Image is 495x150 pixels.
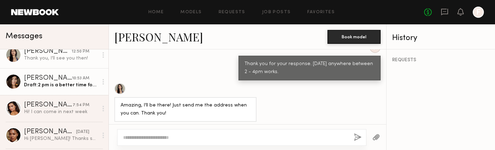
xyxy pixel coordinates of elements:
[121,102,250,118] div: Amazing, I’ll be there! Just send me the address when you can. Thank you!
[392,34,489,42] div: History
[6,32,42,40] span: Messages
[24,109,98,115] div: Hi! I can come in next week
[72,75,89,82] div: 10:53 AM
[24,128,76,135] div: [PERSON_NAME]
[72,48,89,55] div: 12:50 PM
[73,102,89,109] div: 7:54 PM
[327,30,381,44] button: Book model
[24,48,72,55] div: [PERSON_NAME]
[24,55,98,62] div: Thank you, I’ll see you then!
[473,7,484,18] a: F
[245,60,374,76] div: Thank you for your response. [DATE] anywhere between 2 - 4pm works.
[76,129,89,135] div: [DATE]
[392,58,489,63] div: REQUESTS
[24,75,72,82] div: [PERSON_NAME]
[180,10,202,15] a: Models
[24,135,98,142] div: Hi [PERSON_NAME]! Thanks so much for reaching out, unfortunately i’ll be out of town 10/26-11/1
[262,10,291,15] a: Job Posts
[307,10,335,15] a: Favorites
[24,102,73,109] div: [PERSON_NAME]
[219,10,245,15] a: Requests
[114,29,203,44] a: [PERSON_NAME]
[24,82,98,88] div: Draft: 2 pm is a better time for us
[148,10,164,15] a: Home
[327,33,381,39] a: Book model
